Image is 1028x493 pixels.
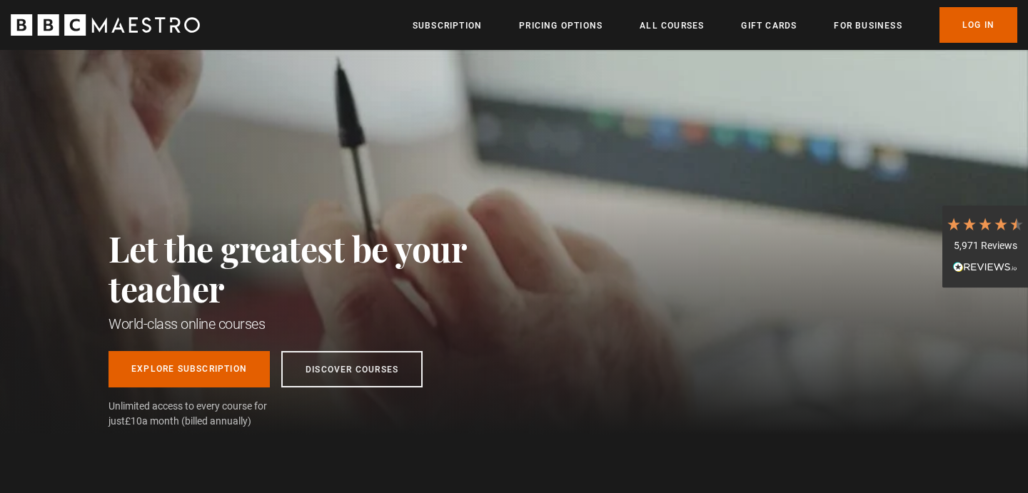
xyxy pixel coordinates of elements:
span: Unlimited access to every course for just a month (billed annually) [109,399,301,429]
a: Subscription [413,19,482,33]
div: Read All Reviews [946,260,1024,277]
a: For business [834,19,902,33]
svg: BBC Maestro [11,14,200,36]
a: Log In [939,7,1017,43]
nav: Primary [413,7,1017,43]
h1: World-class online courses [109,314,530,334]
img: REVIEWS.io [953,262,1017,272]
a: All Courses [640,19,704,33]
span: £10 [125,415,142,427]
a: Pricing Options [519,19,603,33]
h2: Let the greatest be your teacher [109,228,530,308]
div: 5,971 ReviewsRead All Reviews [942,205,1028,288]
a: Discover Courses [281,351,423,387]
div: 5,971 Reviews [946,239,1024,253]
a: Explore Subscription [109,351,270,387]
a: Gift Cards [741,19,797,33]
div: 4.7 Stars [946,216,1024,232]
